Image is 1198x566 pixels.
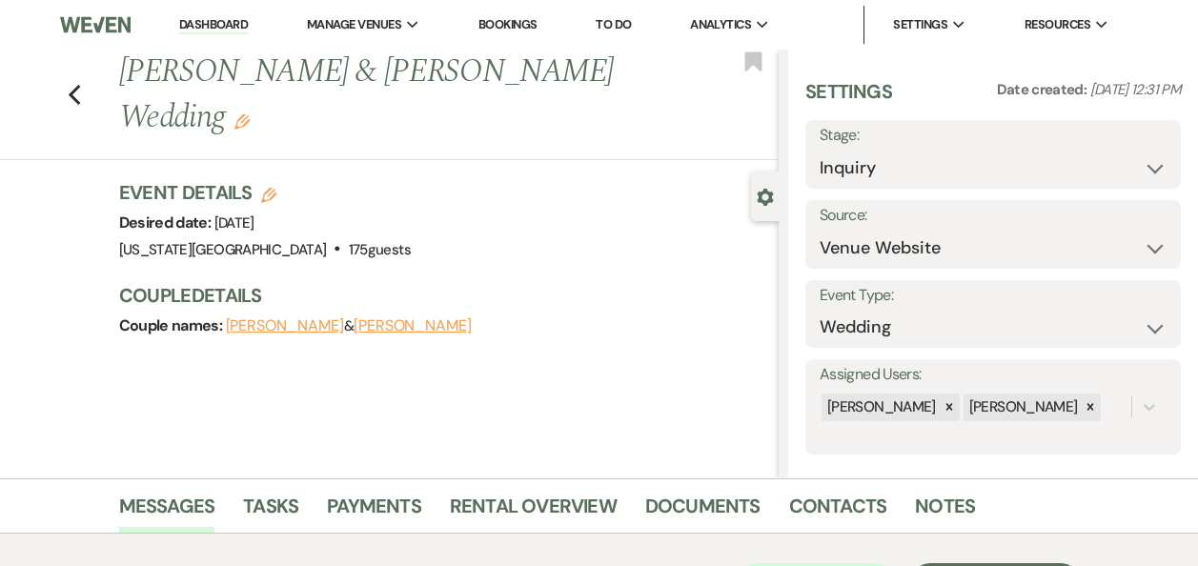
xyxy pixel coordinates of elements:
h1: [PERSON_NAME] & [PERSON_NAME] Wedding [119,50,640,140]
h3: Couple Details [119,282,761,309]
span: [DATE] [214,213,254,232]
a: Bookings [478,16,538,32]
label: Assigned Users: [820,361,1167,389]
span: Analytics [690,15,751,34]
button: [PERSON_NAME] [354,318,472,334]
div: [PERSON_NAME] [964,394,1081,421]
h3: Settings [805,78,892,120]
span: & [226,316,472,335]
button: Edit [234,112,250,130]
button: Close lead details [757,187,774,205]
span: [DATE] 12:31 PM [1090,80,1181,99]
div: [PERSON_NAME] [822,394,939,421]
a: Payments [327,491,421,533]
a: Rental Overview [450,491,617,533]
label: Event Type: [820,282,1167,310]
a: Notes [915,491,975,533]
a: Dashboard [179,16,248,34]
span: 175 guests [349,240,411,259]
span: Date created: [997,80,1090,99]
span: [US_STATE][GEOGRAPHIC_DATA] [119,240,327,259]
span: Resources [1025,15,1090,34]
a: To Do [596,16,631,32]
h3: Event Details [119,179,411,206]
label: Source: [820,202,1167,230]
span: Settings [893,15,947,34]
a: Documents [645,491,761,533]
span: Manage Venues [307,15,401,34]
a: Contacts [789,491,887,533]
span: Couple names: [119,315,226,335]
button: [PERSON_NAME] [226,318,344,334]
a: Tasks [243,491,298,533]
a: Messages [119,491,215,533]
img: Weven Logo [60,5,131,45]
span: Desired date: [119,212,214,232]
label: Stage: [820,122,1167,150]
